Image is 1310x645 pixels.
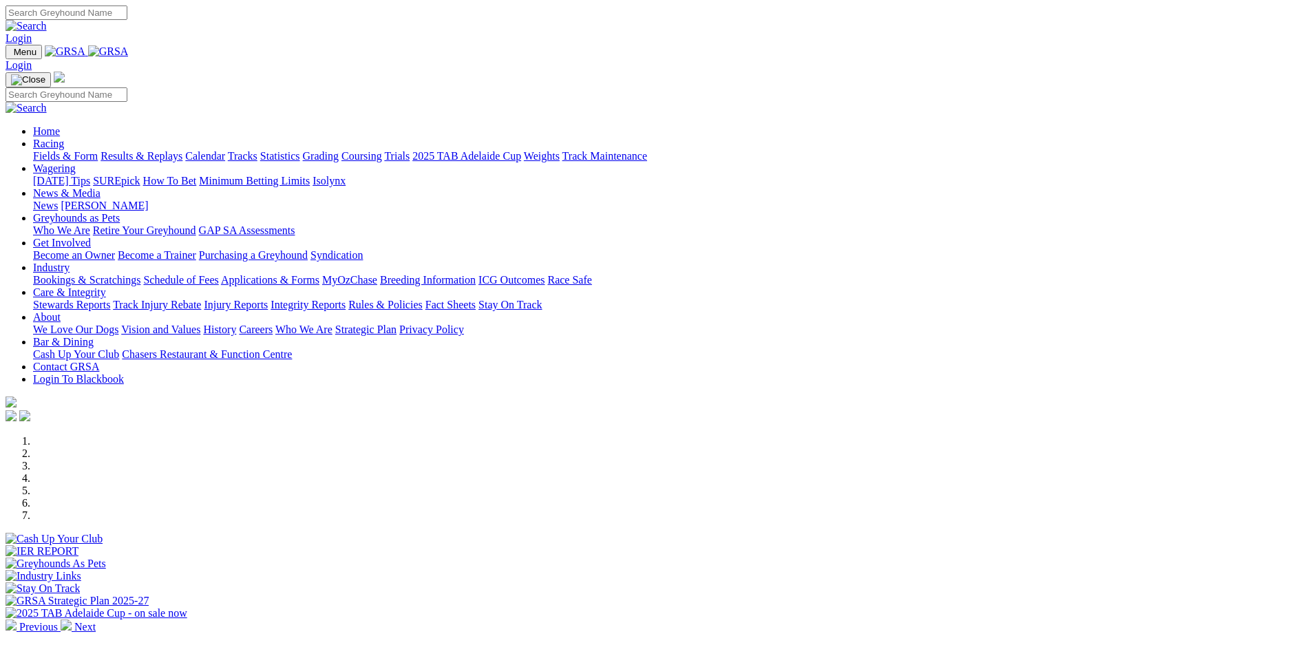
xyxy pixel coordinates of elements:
[33,200,58,211] a: News
[33,224,90,236] a: Who We Are
[61,200,148,211] a: [PERSON_NAME]
[33,224,1304,237] div: Greyhounds as Pets
[33,162,76,174] a: Wagering
[33,361,99,372] a: Contact GRSA
[33,348,1304,361] div: Bar & Dining
[88,45,129,58] img: GRSA
[33,299,110,310] a: Stewards Reports
[6,410,17,421] img: facebook.svg
[33,348,119,360] a: Cash Up Your Club
[303,150,339,162] a: Grading
[121,324,200,335] a: Vision and Values
[412,150,521,162] a: 2025 TAB Adelaide Cup
[33,274,1304,286] div: Industry
[199,224,295,236] a: GAP SA Assessments
[33,249,1304,262] div: Get Involved
[6,87,127,102] input: Search
[313,175,346,187] a: Isolynx
[19,410,30,421] img: twitter.svg
[61,620,72,631] img: chevron-right-pager-white.svg
[6,558,106,570] img: Greyhounds As Pets
[322,274,377,286] a: MyOzChase
[19,621,58,633] span: Previous
[335,324,397,335] a: Strategic Plan
[33,286,106,298] a: Care & Integrity
[6,582,80,595] img: Stay On Track
[524,150,560,162] a: Weights
[6,72,51,87] button: Toggle navigation
[33,175,90,187] a: [DATE] Tips
[118,249,196,261] a: Become a Trainer
[260,150,300,162] a: Statistics
[33,324,1304,336] div: About
[93,224,196,236] a: Retire Your Greyhound
[478,274,545,286] a: ICG Outcomes
[6,20,47,32] img: Search
[122,348,292,360] a: Chasers Restaurant & Function Centre
[33,125,60,137] a: Home
[275,324,332,335] a: Who We Are
[33,336,94,348] a: Bar & Dining
[341,150,382,162] a: Coursing
[33,299,1304,311] div: Care & Integrity
[33,262,70,273] a: Industry
[11,74,45,85] img: Close
[54,72,65,83] img: logo-grsa-white.png
[61,621,96,633] a: Next
[185,150,225,162] a: Calendar
[310,249,363,261] a: Syndication
[33,311,61,323] a: About
[6,607,187,620] img: 2025 TAB Adelaide Cup - on sale now
[113,299,201,310] a: Track Injury Rebate
[33,150,1304,162] div: Racing
[74,621,96,633] span: Next
[239,324,273,335] a: Careers
[143,274,218,286] a: Schedule of Fees
[33,200,1304,212] div: News & Media
[399,324,464,335] a: Privacy Policy
[33,150,98,162] a: Fields & Form
[228,150,257,162] a: Tracks
[6,6,127,20] input: Search
[33,175,1304,187] div: Wagering
[6,620,17,631] img: chevron-left-pager-white.svg
[14,47,36,57] span: Menu
[33,373,124,385] a: Login To Blackbook
[6,595,149,607] img: GRSA Strategic Plan 2025-27
[33,187,101,199] a: News & Media
[33,237,91,249] a: Get Involved
[6,545,78,558] img: IER REPORT
[93,175,140,187] a: SUREpick
[101,150,182,162] a: Results & Replays
[33,324,118,335] a: We Love Our Dogs
[6,621,61,633] a: Previous
[33,212,120,224] a: Greyhounds as Pets
[348,299,423,310] a: Rules & Policies
[143,175,197,187] a: How To Bet
[199,249,308,261] a: Purchasing a Greyhound
[6,102,47,114] img: Search
[271,299,346,310] a: Integrity Reports
[199,175,310,187] a: Minimum Betting Limits
[33,249,115,261] a: Become an Owner
[6,396,17,408] img: logo-grsa-white.png
[6,45,42,59] button: Toggle navigation
[33,138,64,149] a: Racing
[45,45,85,58] img: GRSA
[221,274,319,286] a: Applications & Forms
[380,274,476,286] a: Breeding Information
[203,324,236,335] a: History
[425,299,476,310] a: Fact Sheets
[6,570,81,582] img: Industry Links
[6,59,32,71] a: Login
[478,299,542,310] a: Stay On Track
[6,533,103,545] img: Cash Up Your Club
[33,274,140,286] a: Bookings & Scratchings
[547,274,591,286] a: Race Safe
[562,150,647,162] a: Track Maintenance
[6,32,32,44] a: Login
[384,150,410,162] a: Trials
[204,299,268,310] a: Injury Reports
